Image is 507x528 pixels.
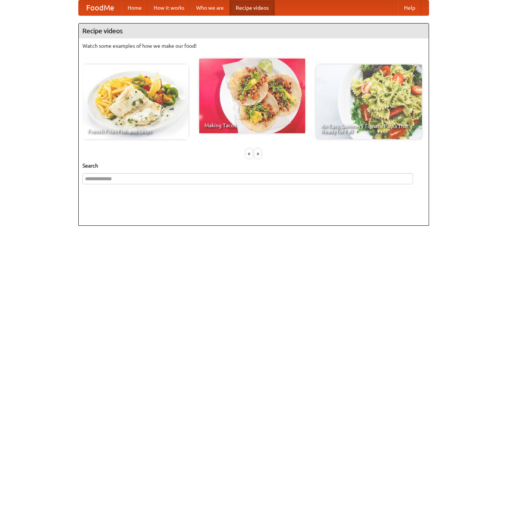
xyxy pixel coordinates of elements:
[79,0,122,15] a: FoodMe
[148,0,190,15] a: How it works
[79,24,429,38] h4: Recipe videos
[122,0,148,15] a: Home
[190,0,230,15] a: Who we are
[246,149,253,158] div: «
[82,65,188,139] a: French Fries Fish and Chips
[82,42,425,50] p: Watch some examples of how we make our food!
[204,123,300,128] span: Making Tacos
[316,65,422,139] a: An Easy, Summery Tomato Pasta That's Ready for Fall
[254,149,261,158] div: »
[82,162,425,169] h5: Search
[199,59,305,133] a: Making Tacos
[230,0,275,15] a: Recipe videos
[88,129,183,134] span: French Fries Fish and Chips
[398,0,421,15] a: Help
[321,124,417,134] span: An Easy, Summery Tomato Pasta That's Ready for Fall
